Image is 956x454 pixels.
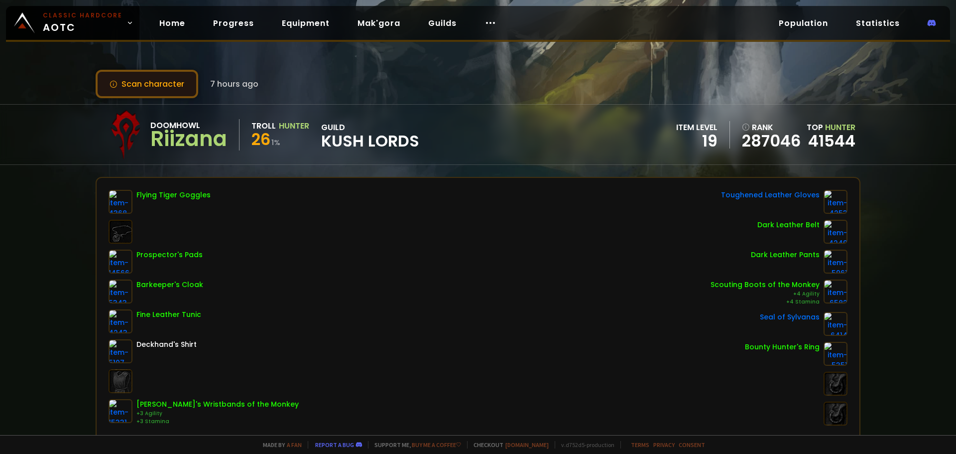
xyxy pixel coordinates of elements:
span: 26 [251,128,270,151]
div: Dark Leather Pants [751,250,820,260]
div: Flying Tiger Goggles [136,190,211,200]
a: 287046 [742,134,801,149]
span: 7 hours ago [210,78,258,90]
div: Fine Leather Tunic [136,309,201,320]
div: Prospector's Pads [136,250,203,260]
div: guild [321,121,419,149]
a: Consent [679,441,705,449]
div: Bounty Hunter's Ring [745,342,820,352]
img: item-6414 [824,312,847,336]
img: item-5961 [824,250,847,274]
img: item-5107 [109,339,132,363]
a: Report a bug [315,441,354,449]
a: Home [151,13,193,33]
div: [PERSON_NAME]'s Wristbands of the Monkey [136,399,299,410]
img: item-5343 [109,280,132,303]
a: Mak'gora [350,13,408,33]
div: Doomhowl [150,119,227,132]
img: item-6582 [824,280,847,303]
a: Guilds [420,13,465,33]
img: item-5351 [824,342,847,366]
img: item-4253 [824,190,847,214]
div: rank [742,121,801,134]
span: Hunter [825,122,855,133]
img: item-4249 [824,220,847,244]
div: Toughened Leather Gloves [721,190,820,200]
div: 19 [676,134,717,149]
img: item-4243 [109,309,132,333]
div: Scouting Boots of the Monkey [711,280,820,290]
div: Deckhand's Shirt [136,339,197,350]
span: Support me, [368,441,461,449]
span: Kush Lords [321,134,419,149]
a: Terms [631,441,649,449]
a: 41544 [808,130,855,152]
div: +4 Agility [711,290,820,298]
img: item-15331 [109,399,132,423]
div: Barkeeper's Cloak [136,280,203,290]
a: a fan [287,441,302,449]
span: Made by [257,441,302,449]
div: item level [676,121,717,134]
span: Checkout [467,441,549,449]
button: Scan character [96,70,198,98]
a: Equipment [274,13,338,33]
img: item-14566 [109,250,132,274]
div: Dark Leather Belt [757,220,820,230]
a: Statistics [848,13,908,33]
a: Privacy [653,441,675,449]
div: Hunter [279,120,309,132]
div: Troll [251,120,276,132]
a: Classic HardcoreAOTC [6,6,139,40]
div: +3 Stamina [136,418,299,426]
span: v. d752d5 - production [555,441,614,449]
a: Buy me a coffee [412,441,461,449]
a: [DOMAIN_NAME] [505,441,549,449]
a: Population [771,13,836,33]
span: AOTC [43,11,122,35]
div: Seal of Sylvanas [760,312,820,322]
small: Classic Hardcore [43,11,122,20]
div: +3 Agility [136,410,299,418]
small: 1 % [271,138,280,148]
a: Progress [205,13,262,33]
img: item-4368 [109,190,132,214]
div: Riizana [150,132,227,147]
div: +4 Stamina [711,298,820,306]
div: Top [807,121,855,134]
